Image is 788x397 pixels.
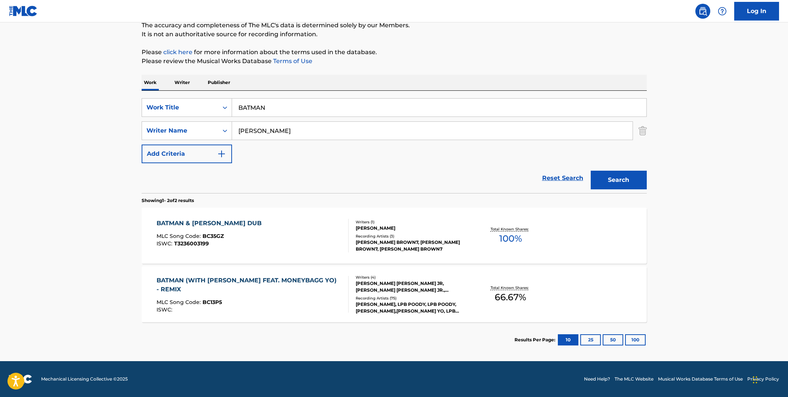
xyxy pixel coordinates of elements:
a: Public Search [695,4,710,19]
iframe: Chat Widget [751,361,788,397]
p: Writer [172,75,192,90]
span: BC13P5 [203,299,222,305]
button: 100 [625,334,646,345]
div: Writers ( 1 ) [356,219,469,225]
div: [PERSON_NAME], LPB POODY, LPB POODY,[PERSON_NAME],[PERSON_NAME] YO, LPB POODY,[PERSON_NAME],[PERS... [356,301,469,314]
p: Results Per Page: [514,336,557,343]
div: BATMAN & [PERSON_NAME] DUB [157,219,265,228]
a: Log In [734,2,779,21]
div: [PERSON_NAME] [356,225,469,232]
span: 100 % [499,232,522,245]
div: Drag [753,369,757,391]
a: BATMAN & [PERSON_NAME] DUBMLC Song Code:BC35GZISWC:T3236003199Writers (1)[PERSON_NAME]Recording A... [142,208,647,264]
img: MLC Logo [9,6,38,16]
button: Add Criteria [142,145,232,163]
span: 66.67 % [495,291,526,304]
img: 9d2ae6d4665cec9f34b9.svg [217,149,226,158]
a: Reset Search [538,170,587,186]
p: The accuracy and completeness of The MLC's data is determined solely by our Members. [142,21,647,30]
a: Need Help? [584,376,610,382]
p: Please review the Musical Works Database [142,57,647,66]
p: Work [142,75,159,90]
p: Please for more information about the terms used in the database. [142,48,647,57]
a: Musical Works Database Terms of Use [658,376,743,382]
span: MLC Song Code : [157,233,203,239]
span: BC35GZ [203,233,224,239]
a: The MLC Website [615,376,653,382]
p: Total Known Shares: [491,285,531,291]
img: help [718,7,727,16]
div: Recording Artists ( 3 ) [356,233,469,239]
a: Terms of Use [272,58,312,65]
p: It is not an authoritative source for recording information. [142,30,647,39]
p: Showing 1 - 2 of 2 results [142,197,194,204]
span: ISWC : [157,240,174,247]
p: Publisher [206,75,232,90]
div: Help [715,4,730,19]
a: Privacy Policy [747,376,779,382]
div: Writer Name [146,126,214,135]
button: Search [591,171,647,189]
p: Total Known Shares: [491,226,531,232]
div: [PERSON_NAME] [PERSON_NAME] JR, [PERSON_NAME] [PERSON_NAME] JR., [PERSON_NAME], [PERSON_NAME] [356,280,469,294]
div: [PERSON_NAME] BROWN7, [PERSON_NAME] BROWN7, [PERSON_NAME] BROWN7 [356,239,469,252]
div: Writers ( 4 ) [356,275,469,280]
span: T3236003199 [174,240,209,247]
button: 50 [603,334,623,345]
form: Search Form [142,98,647,193]
img: logo [9,375,32,384]
button: 25 [580,334,601,345]
div: Work Title [146,103,214,112]
span: Mechanical Licensing Collective © 2025 [41,376,128,382]
a: click here [163,49,192,56]
span: MLC Song Code : [157,299,203,305]
img: search [698,7,707,16]
div: Recording Artists ( 75 ) [356,295,469,301]
img: Delete Criterion [639,121,647,140]
span: ISWC : [157,306,174,313]
div: BATMAN (WITH [PERSON_NAME] FEAT. MONEYBAGG YO) - REMIX [157,276,342,294]
button: 10 [558,334,578,345]
a: BATMAN (WITH [PERSON_NAME] FEAT. MONEYBAGG YO) - REMIXMLC Song Code:BC13P5ISWC:Writers (4)[PERSON... [142,266,647,322]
